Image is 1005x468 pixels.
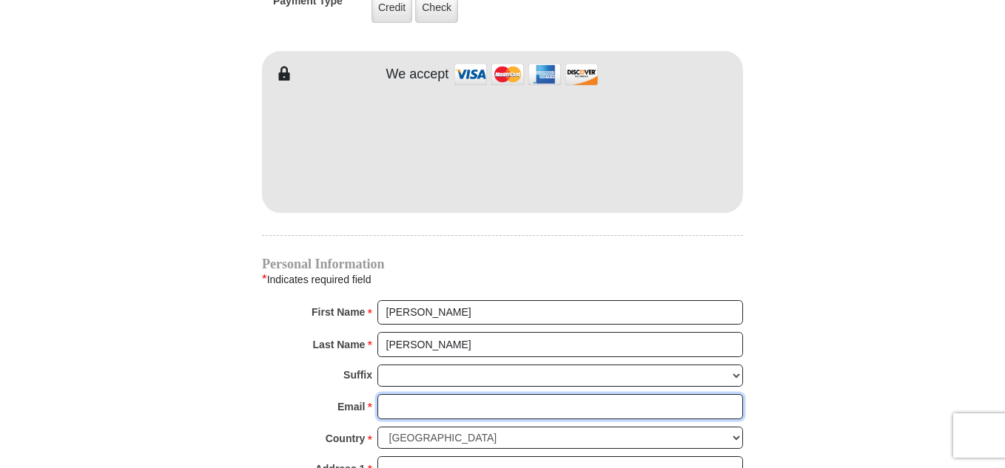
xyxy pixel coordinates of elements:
strong: First Name [312,302,365,322]
h4: We accept [386,67,449,83]
strong: Email [337,396,365,417]
strong: Suffix [343,364,372,385]
strong: Last Name [313,334,366,355]
h4: Personal Information [262,258,743,270]
img: credit cards accepted [452,58,600,90]
div: Indicates required field [262,270,743,289]
strong: Country [326,428,366,449]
